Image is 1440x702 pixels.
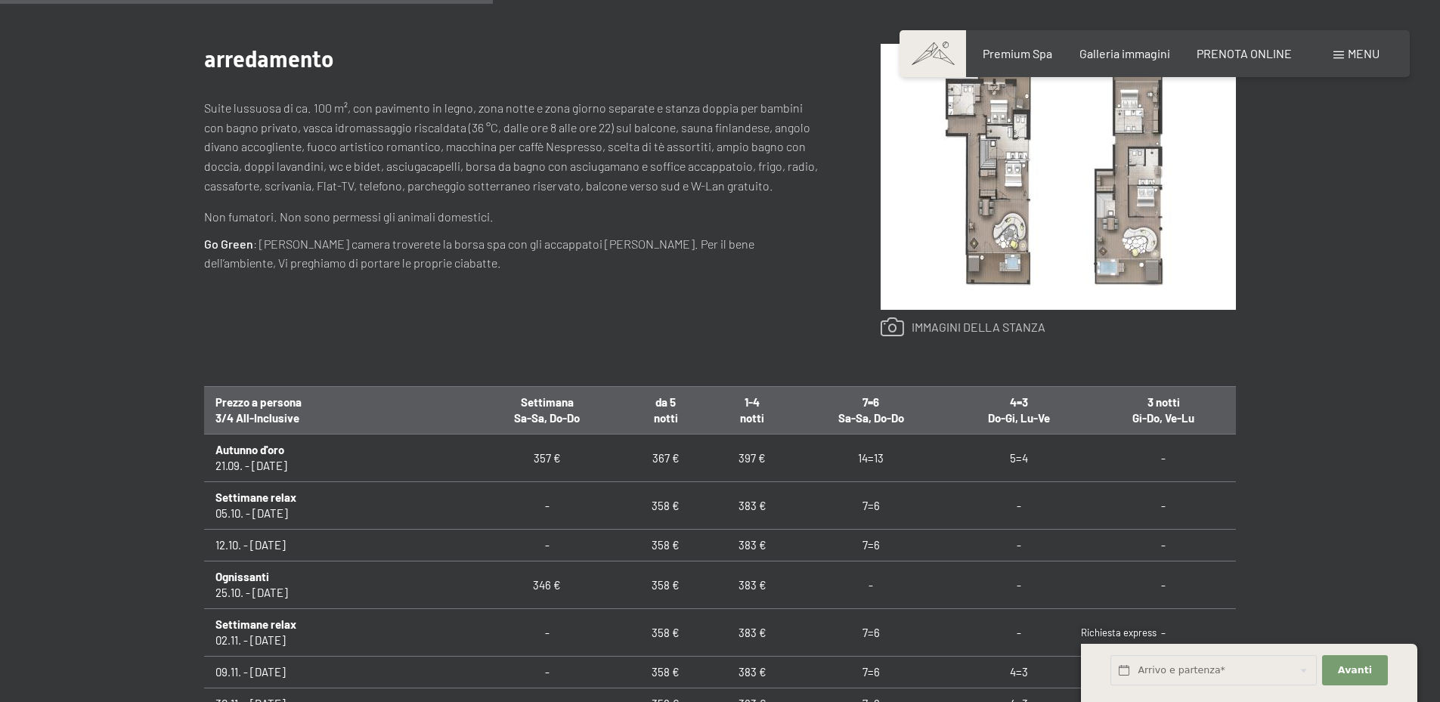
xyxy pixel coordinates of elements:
td: - [1092,482,1236,530]
td: 4=3 [946,657,1091,688]
td: 358 € [623,482,709,530]
span: Avanti [1338,663,1372,677]
td: - [472,657,623,688]
td: 383 € [709,561,795,609]
th: 4=3 [946,387,1091,434]
b: Settimane relax [215,490,296,504]
p: Non fumatori. Non sono permessi gli animali domestici. [204,207,820,227]
span: Prezzo a persona [215,395,302,409]
td: - [795,561,946,609]
td: 09.11. - [DATE] [204,657,472,688]
th: 7=6 [795,387,946,434]
td: 358 € [623,530,709,561]
td: - [946,482,1091,530]
a: Galleria immagini [1079,46,1170,60]
span: notti [654,411,678,425]
td: - [1092,561,1236,609]
button: Avanti [1322,655,1387,686]
td: 383 € [709,482,795,530]
th: da 5 [623,387,709,434]
td: 358 € [623,561,709,609]
td: 7=6 [795,482,946,530]
td: 02.11. - [DATE] [204,609,472,657]
th: 3 notti [1092,387,1236,434]
p: Suite lussuosa di ca. 100 m², con pavimento in legno, zona notte e zona giorno separate e stanza ... [204,98,820,195]
td: - [472,530,623,561]
td: 12.10. - [DATE] [204,530,472,561]
span: arredamento [204,46,333,73]
td: 7=6 [795,657,946,688]
td: - [472,482,623,530]
span: Sa-Sa, Do-Do [514,411,580,425]
td: 14=13 [795,434,946,482]
span: Gi-Do, Ve-Lu [1132,411,1194,425]
td: 25.10. - [DATE] [204,561,472,609]
strong: Go Green [204,237,253,251]
td: 346 € [472,561,623,609]
td: - [1092,609,1236,657]
td: 358 € [623,657,709,688]
td: 7=6 [795,530,946,561]
b: Ognissanti [215,570,269,583]
td: 397 € [709,434,795,482]
td: - [1092,434,1236,482]
b: Settimane relax [215,617,296,631]
td: 21.09. - [DATE] [204,434,472,482]
span: notti [740,411,764,425]
td: 7=6 [795,609,946,657]
span: Sa-Sa, Do-Do [838,411,904,425]
td: 05.10. - [DATE] [204,482,472,530]
b: Autunno d'oro [215,443,284,456]
td: 383 € [709,609,795,657]
td: 358 € [623,609,709,657]
a: Premium Spa [983,46,1052,60]
td: 383 € [709,530,795,561]
td: - [472,609,623,657]
th: Settimana [472,387,623,434]
span: Menu [1348,46,1380,60]
td: - [946,561,1091,609]
td: - [1092,530,1236,561]
p: : [PERSON_NAME] camera troverete la borsa spa con gli accappatoi [PERSON_NAME]. Per il bene dell’... [204,234,820,273]
img: Schwarzensteinsuite con sauna finlandese [881,44,1236,310]
td: - [946,530,1091,561]
a: PRENOTA ONLINE [1197,46,1292,60]
th: 1-4 [709,387,795,434]
td: 383 € [709,657,795,688]
td: 5=4 [946,434,1091,482]
span: Do-Gi, Lu-Ve [988,411,1050,425]
td: 367 € [623,434,709,482]
span: 3/4 All-Inclusive [215,411,299,425]
td: - [946,609,1091,657]
span: Richiesta express [1081,626,1157,639]
td: 357 € [472,434,623,482]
